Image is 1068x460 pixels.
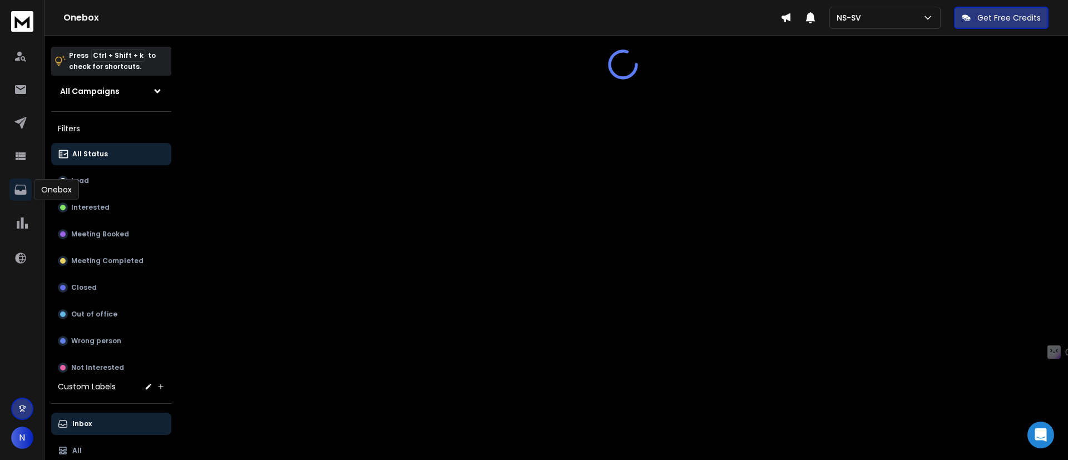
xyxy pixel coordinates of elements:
[71,310,117,319] p: Out of office
[51,413,171,435] button: Inbox
[72,446,82,455] p: All
[51,223,171,245] button: Meeting Booked
[58,381,116,392] h3: Custom Labels
[11,427,33,449] button: N
[51,80,171,102] button: All Campaigns
[71,256,144,265] p: Meeting Completed
[1027,422,1054,448] div: Open Intercom Messenger
[51,330,171,352] button: Wrong person
[954,7,1049,29] button: Get Free Credits
[51,276,171,299] button: Closed
[51,121,171,136] h3: Filters
[71,363,124,372] p: Not Interested
[71,203,110,212] p: Interested
[63,11,780,24] h1: Onebox
[71,230,129,239] p: Meeting Booked
[72,419,92,428] p: Inbox
[51,143,171,165] button: All Status
[977,12,1041,23] p: Get Free Credits
[34,179,79,200] div: Onebox
[60,86,120,97] h1: All Campaigns
[69,50,156,72] p: Press to check for shortcuts.
[71,337,121,345] p: Wrong person
[11,11,33,32] img: logo
[51,170,171,192] button: Lead
[837,12,866,23] p: NS-SV
[51,303,171,325] button: Out of office
[51,357,171,379] button: Not Interested
[72,150,108,159] p: All Status
[51,196,171,219] button: Interested
[71,176,89,185] p: Lead
[71,283,97,292] p: Closed
[91,49,145,62] span: Ctrl + Shift + k
[51,250,171,272] button: Meeting Completed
